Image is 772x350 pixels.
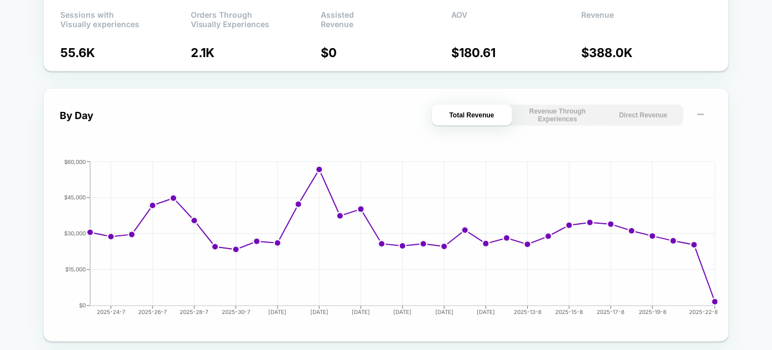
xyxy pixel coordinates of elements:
[180,308,208,315] tspan: 2025-28-7
[639,308,666,315] tspan: 2025-19-8
[79,302,86,309] tspan: $0
[394,308,412,315] tspan: [DATE]
[60,110,93,121] div: By Day
[64,230,86,237] tspan: $30,000
[60,45,191,60] p: 55.6K
[60,10,191,27] p: Sessions with Visually experiences
[97,308,126,315] tspan: 2025-24-7
[352,308,370,315] tspan: [DATE]
[269,308,287,315] tspan: [DATE]
[581,10,712,27] p: Revenue
[321,10,451,27] p: Assisted Revenue
[555,308,583,315] tspan: 2025-15-8
[477,308,495,315] tspan: [DATE]
[451,10,582,27] p: AOV
[435,308,453,315] tspan: [DATE]
[581,45,712,60] p: $ 388.0K
[451,45,582,60] p: $ 180.61
[64,194,86,201] tspan: $45,000
[222,308,251,315] tspan: 2025-30-7
[518,105,598,126] button: Revenue Through Experiences
[321,45,451,60] p: $ 0
[191,45,321,60] p: 2.1K
[603,105,684,126] button: Direct Revenue
[310,308,328,315] tspan: [DATE]
[514,308,541,315] tspan: 2025-13-8
[65,266,86,273] tspan: $15,000
[64,158,86,165] tspan: $60,000
[689,308,718,315] tspan: 2025-22-8
[138,308,167,315] tspan: 2025-26-7
[432,105,512,126] button: Total Revenue
[597,308,625,315] tspan: 2025-17-8
[191,10,321,27] p: Orders Through Visually Experiences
